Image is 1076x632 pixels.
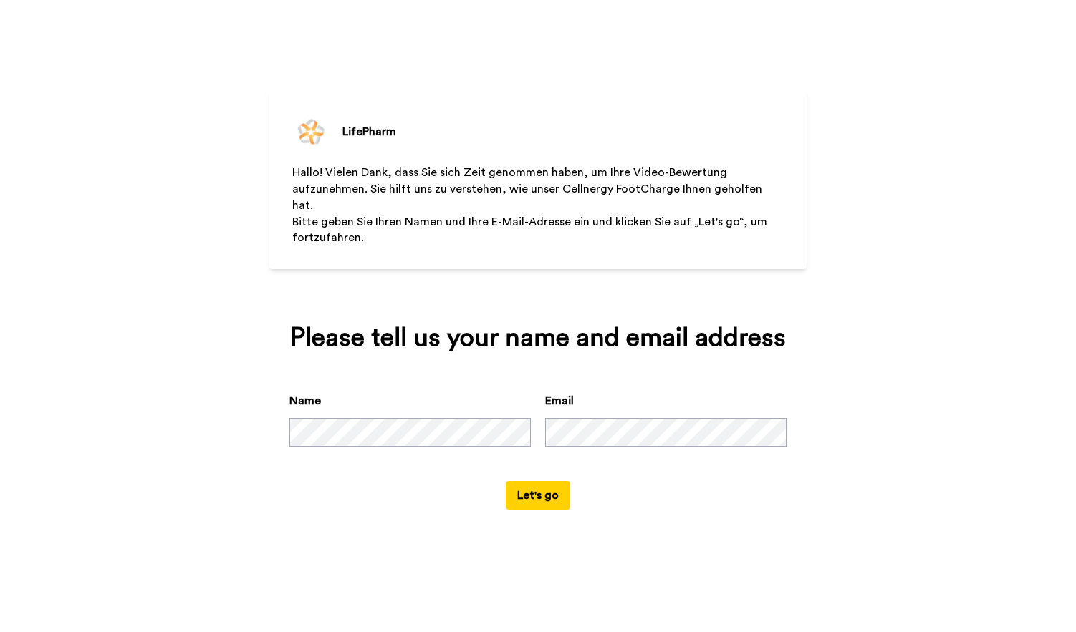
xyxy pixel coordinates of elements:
[292,216,770,244] span: Bitte geben Sie Ihren Namen und Ihre E-Mail-Adresse ein und klicken Sie auf „Let's go“, um fortzu...
[545,392,574,409] label: Email
[292,167,765,211] span: Hallo! Vielen Dank, dass Sie sich Zeit genommen haben, um Ihre Video-Bewertung aufzunehmen. Sie h...
[342,123,396,140] div: LifePharm
[289,392,321,409] label: Name
[506,481,570,510] button: Let's go
[289,324,787,352] div: Please tell us your name and email address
